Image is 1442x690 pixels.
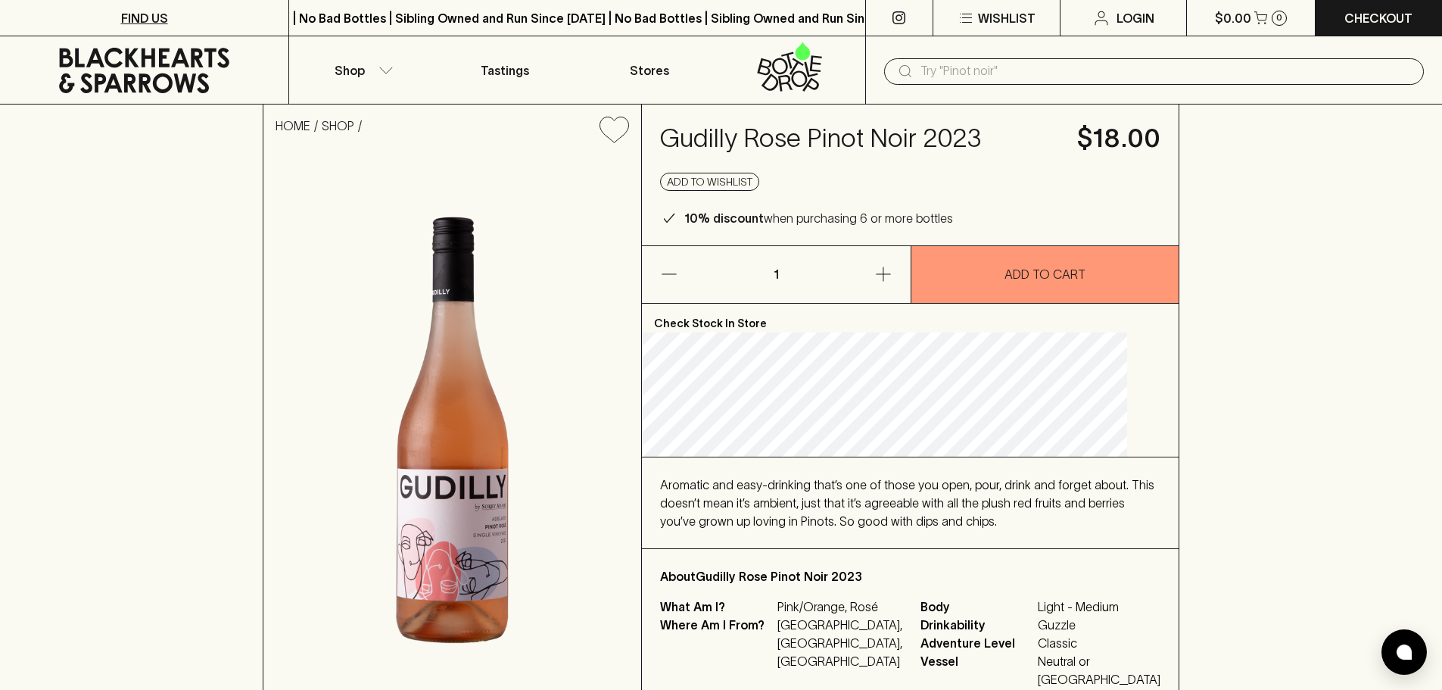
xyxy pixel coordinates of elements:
span: Adventure Level [920,634,1034,652]
p: ADD TO CART [1004,265,1085,283]
a: SHOP [322,119,354,133]
span: Light - Medium [1038,598,1160,616]
input: Try "Pinot noir" [920,59,1412,83]
span: Body [920,598,1034,616]
a: Stores [578,36,721,104]
p: About Gudilly Rose Pinot Noir 2023 [660,567,1160,585]
span: Guzzle [1038,616,1160,634]
button: Shop [289,36,433,104]
button: Add to wishlist [660,173,759,191]
span: Drinkability [920,616,1034,634]
p: Check Stock In Store [642,304,1179,333]
b: 10% discount [684,211,764,225]
p: Where Am I From? [660,616,774,670]
p: Pink/Orange, Rosé [777,598,902,616]
p: FIND US [121,9,168,27]
p: Login [1117,9,1154,27]
span: Vessel [920,652,1034,688]
p: [GEOGRAPHIC_DATA], [GEOGRAPHIC_DATA], [GEOGRAPHIC_DATA] [777,616,902,670]
span: Aromatic and easy-drinking that’s one of those you open, pour, drink and forget about. This doesn... [660,478,1154,528]
p: What Am I? [660,598,774,616]
p: 0 [1276,14,1282,22]
h4: Gudilly Rose Pinot Noir 2023 [660,123,1059,155]
span: Classic [1038,634,1160,652]
p: Wishlist [978,9,1036,27]
button: Add to wishlist [593,111,635,149]
p: when purchasing 6 or more bottles [684,209,953,227]
p: 1 [758,246,794,303]
p: Stores [630,61,669,80]
img: bubble-icon [1397,645,1412,660]
p: $0.00 [1215,9,1251,27]
p: Tastings [481,61,529,80]
a: Tastings [433,36,577,104]
p: Checkout [1344,9,1412,27]
h4: $18.00 [1077,123,1160,155]
button: ADD TO CART [911,246,1179,303]
span: Neutral or [GEOGRAPHIC_DATA] [1038,652,1160,688]
a: HOME [276,119,310,133]
p: Shop [335,61,365,80]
